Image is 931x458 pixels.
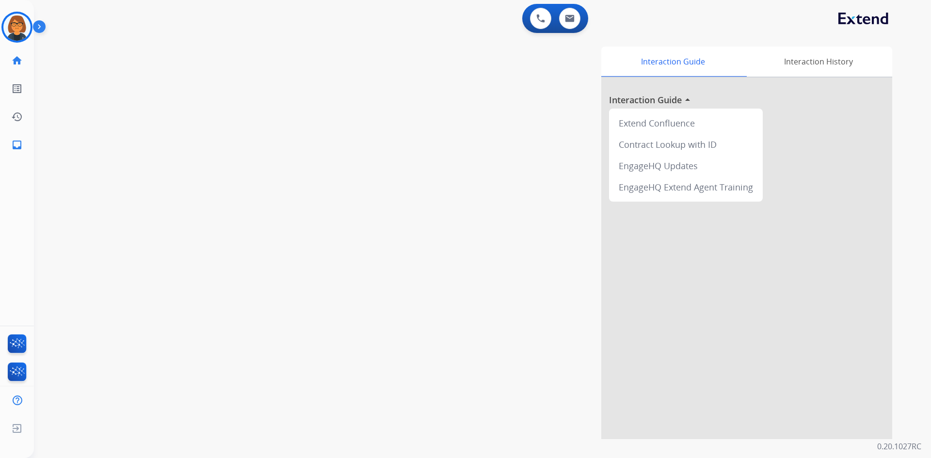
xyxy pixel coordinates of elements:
p: 0.20.1027RC [877,441,921,452]
div: Extend Confluence [613,112,759,134]
div: Interaction Guide [601,47,744,77]
img: avatar [3,14,31,41]
mat-icon: list_alt [11,83,23,95]
div: Interaction History [744,47,892,77]
mat-icon: inbox [11,139,23,151]
mat-icon: home [11,55,23,66]
div: EngageHQ Updates [613,155,759,176]
div: Contract Lookup with ID [613,134,759,155]
mat-icon: history [11,111,23,123]
div: EngageHQ Extend Agent Training [613,176,759,198]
